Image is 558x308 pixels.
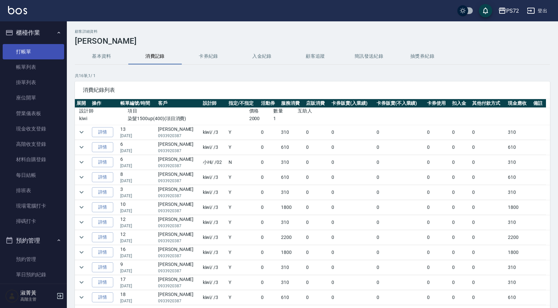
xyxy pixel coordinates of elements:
th: 卡券使用 [425,99,451,108]
p: 1 [273,115,298,122]
td: 0 [450,245,470,260]
button: expand row [77,142,87,152]
td: 0 [259,185,279,200]
button: expand row [77,262,87,272]
button: expand row [77,292,87,302]
img: Person [5,289,19,303]
button: 卡券紀錄 [182,48,235,64]
td: 2200 [279,230,305,245]
td: 0 [375,200,425,215]
td: 13 [119,125,156,139]
td: 0 [304,230,330,245]
td: Y [227,290,259,305]
p: 染髮1500up(400)(項目消費) [128,115,249,122]
td: Y [227,275,259,290]
a: 掛單列表 [3,75,64,90]
a: 座位開單 [3,90,64,105]
td: kiwi / /3 [201,245,227,260]
td: 小Hi / /02 [201,155,227,170]
td: 0 [425,170,451,185]
td: 6 [119,155,156,170]
a: 每日結帳 [3,168,64,183]
p: 0933920387 [158,268,199,274]
td: 0 [259,215,279,230]
td: 0 [470,260,507,275]
p: [DATE] [120,283,155,289]
td: 610 [279,170,305,185]
button: expand row [77,172,87,182]
td: kiwi / /3 [201,230,227,245]
p: 0933920387 [158,193,199,199]
td: 3 [119,185,156,200]
button: expand row [77,247,87,257]
a: 營業儀表板 [3,106,64,121]
td: 0 [330,185,375,200]
td: 610 [279,290,305,305]
p: [DATE] [120,238,155,244]
td: 0 [425,215,451,230]
a: 詳情 [92,262,113,273]
td: 0 [470,215,507,230]
td: 0 [259,260,279,275]
td: Y [227,185,259,200]
td: 0 [470,125,507,139]
td: 0 [450,215,470,230]
button: 抽獎券紀錄 [396,48,449,64]
img: Logo [8,6,27,14]
td: 1800 [506,200,532,215]
th: 卡券販賣(入業績) [330,99,375,108]
td: 0 [470,140,507,155]
p: [DATE] [120,133,155,139]
a: 詳情 [92,247,113,258]
td: [PERSON_NAME] [156,230,201,245]
td: 0 [375,155,425,170]
a: 詳情 [92,172,113,183]
td: 310 [506,155,532,170]
td: 0 [470,200,507,215]
td: 18 [119,290,156,305]
p: 0933920387 [158,238,199,244]
a: 詳情 [92,217,113,228]
td: 310 [279,125,305,139]
p: 2000 [249,115,274,122]
td: 0 [470,290,507,305]
td: [PERSON_NAME] [156,170,201,185]
button: expand row [77,187,87,197]
td: 0 [375,185,425,200]
a: 高階收支登錄 [3,136,64,152]
td: [PERSON_NAME] [156,290,201,305]
td: 2200 [506,230,532,245]
th: 帳單編號/時間 [119,99,156,108]
button: 登出 [524,5,550,17]
td: 0 [470,185,507,200]
a: 現金收支登錄 [3,121,64,136]
td: 0 [375,170,425,185]
td: 0 [450,140,470,155]
td: 310 [506,260,532,275]
button: 櫃檯作業 [3,24,64,41]
td: 0 [450,170,470,185]
td: 0 [259,200,279,215]
td: 0 [259,230,279,245]
td: 0 [425,155,451,170]
td: 0 [259,170,279,185]
td: 0 [470,170,507,185]
td: 310 [279,260,305,275]
th: 操作 [90,99,119,108]
td: 0 [470,275,507,290]
p: [DATE] [120,193,155,199]
td: 0 [330,200,375,215]
td: kiwi / /3 [201,260,227,275]
td: 6 [119,140,156,155]
td: 0 [425,245,451,260]
td: 0 [259,245,279,260]
p: 0933920387 [158,133,199,139]
button: 顧客追蹤 [289,48,342,64]
td: 0 [450,155,470,170]
button: 基本資料 [75,48,128,64]
td: 310 [279,275,305,290]
p: 0933920387 [158,253,199,259]
p: 高階主管 [20,296,54,302]
td: 0 [330,215,375,230]
td: [PERSON_NAME] [156,275,201,290]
